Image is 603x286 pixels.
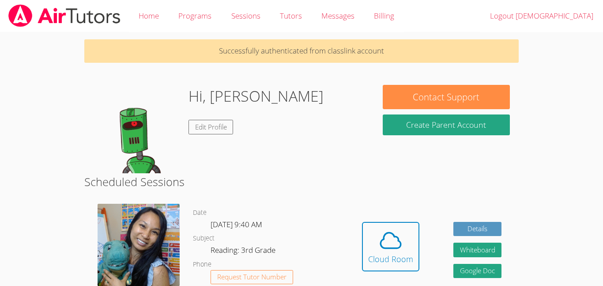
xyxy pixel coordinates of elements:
dt: Subject [193,233,215,244]
button: Request Tutor Number [211,270,293,285]
button: Whiteboard [453,243,502,257]
h2: Scheduled Sessions [84,173,519,190]
dt: Phone [193,259,211,270]
button: Contact Support [383,85,510,109]
button: Cloud Room [362,222,419,271]
img: airtutors_banner-c4298cdbf04f3fff15de1276eac7730deb9818008684d7c2e4769d2f7ddbe033.png [8,4,121,27]
dt: Date [193,207,207,218]
h1: Hi, [PERSON_NAME] [188,85,324,107]
img: default.png [93,85,181,173]
span: Request Tutor Number [217,274,286,280]
span: [DATE] 9:40 AM [211,219,262,229]
div: Cloud Room [368,253,413,265]
img: Untitled%20design%20(19).png [98,204,180,286]
a: Edit Profile [188,120,234,134]
span: Messages [321,11,354,21]
a: Google Doc [453,264,502,278]
dd: Reading: 3rd Grade [211,244,277,259]
button: Create Parent Account [383,114,510,135]
a: Details [453,222,502,236]
p: Successfully authenticated from classlink account [84,39,519,63]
